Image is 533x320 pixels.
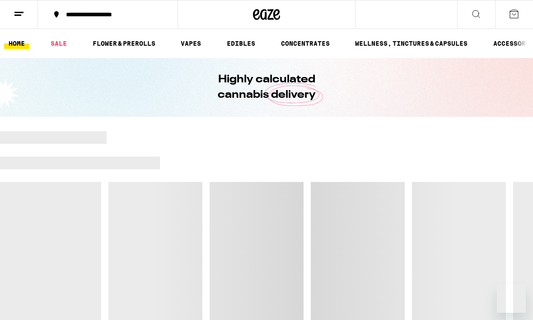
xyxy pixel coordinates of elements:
[176,38,206,49] a: VAPES
[497,284,526,313] iframe: Button to launch messaging window
[222,38,260,49] a: EDIBLES
[276,38,334,49] a: CONCENTRATES
[351,38,472,49] a: WELLNESS, TINCTURES & CAPSULES
[46,38,71,49] a: SALE
[4,38,29,49] a: HOME
[192,72,341,103] h1: Highly calculated cannabis delivery
[88,38,160,49] a: FLOWER & PREROLLS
